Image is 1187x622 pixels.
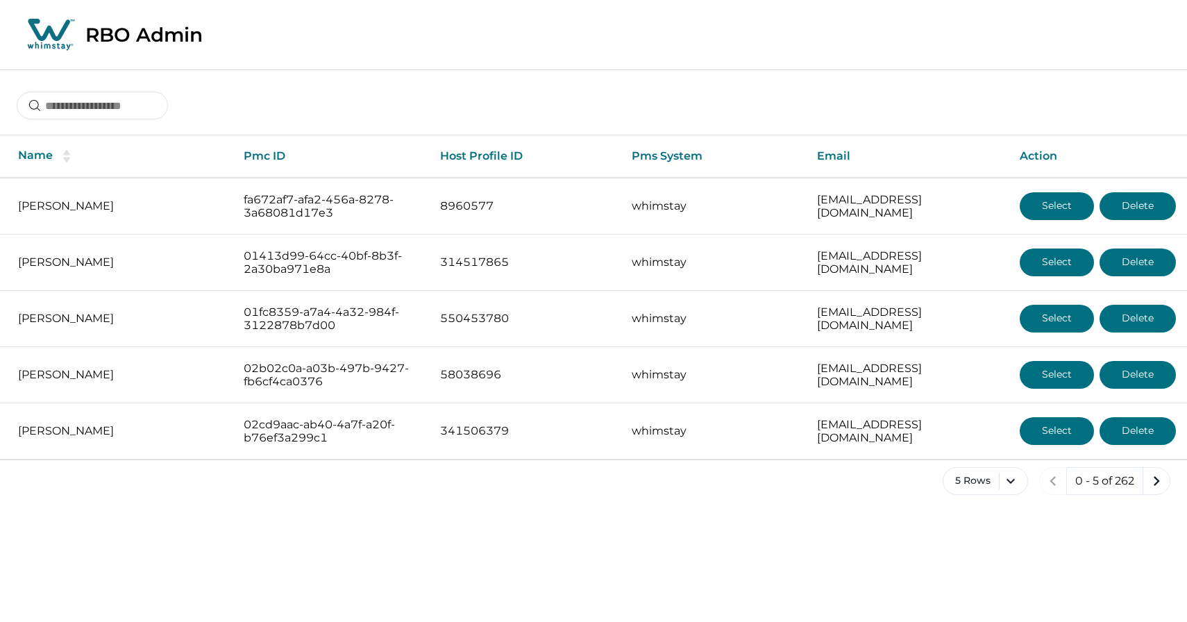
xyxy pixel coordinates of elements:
button: Delete [1100,192,1176,220]
p: 02cd9aac-ab40-4a7f-a20f-b76ef3a299c1 [244,418,417,445]
p: [PERSON_NAME] [18,368,221,382]
p: [EMAIL_ADDRESS][DOMAIN_NAME] [817,193,997,220]
p: [PERSON_NAME] [18,199,221,213]
th: Host Profile ID [429,135,621,178]
p: 01fc8359-a7a4-4a32-984f-3122878b7d00 [244,305,417,333]
p: [EMAIL_ADDRESS][DOMAIN_NAME] [817,249,997,276]
button: Select [1020,305,1094,333]
p: 0 - 5 of 262 [1075,474,1134,488]
th: Pms System [621,135,806,178]
p: 8960577 [440,199,609,213]
p: 02b02c0a-a03b-497b-9427-fb6cf4ca0376 [244,362,417,389]
p: whimstay [632,199,795,213]
button: previous page [1039,467,1067,495]
button: Select [1020,192,1094,220]
button: Select [1020,249,1094,276]
button: 0 - 5 of 262 [1066,467,1143,495]
button: sorting [53,149,81,163]
th: Action [1009,135,1187,178]
p: whimstay [632,312,795,326]
p: [PERSON_NAME] [18,312,221,326]
button: Delete [1100,305,1176,333]
p: 314517865 [440,255,609,269]
button: Delete [1100,417,1176,445]
p: 341506379 [440,424,609,438]
p: whimstay [632,255,795,269]
p: fa672af7-afa2-456a-8278-3a68081d17e3 [244,193,417,220]
th: Pmc ID [233,135,428,178]
p: [EMAIL_ADDRESS][DOMAIN_NAME] [817,362,997,389]
button: next page [1143,467,1170,495]
p: 550453780 [440,312,609,326]
p: whimstay [632,424,795,438]
p: RBO Admin [85,23,203,47]
p: 58038696 [440,368,609,382]
button: 5 Rows [943,467,1028,495]
p: 01413d99-64cc-40bf-8b3f-2a30ba971e8a [244,249,417,276]
button: Delete [1100,361,1176,389]
p: [PERSON_NAME] [18,424,221,438]
p: [EMAIL_ADDRESS][DOMAIN_NAME] [817,305,997,333]
p: whimstay [632,368,795,382]
p: [EMAIL_ADDRESS][DOMAIN_NAME] [817,418,997,445]
button: Select [1020,361,1094,389]
p: [PERSON_NAME] [18,255,221,269]
th: Email [806,135,1009,178]
button: Delete [1100,249,1176,276]
button: Select [1020,417,1094,445]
